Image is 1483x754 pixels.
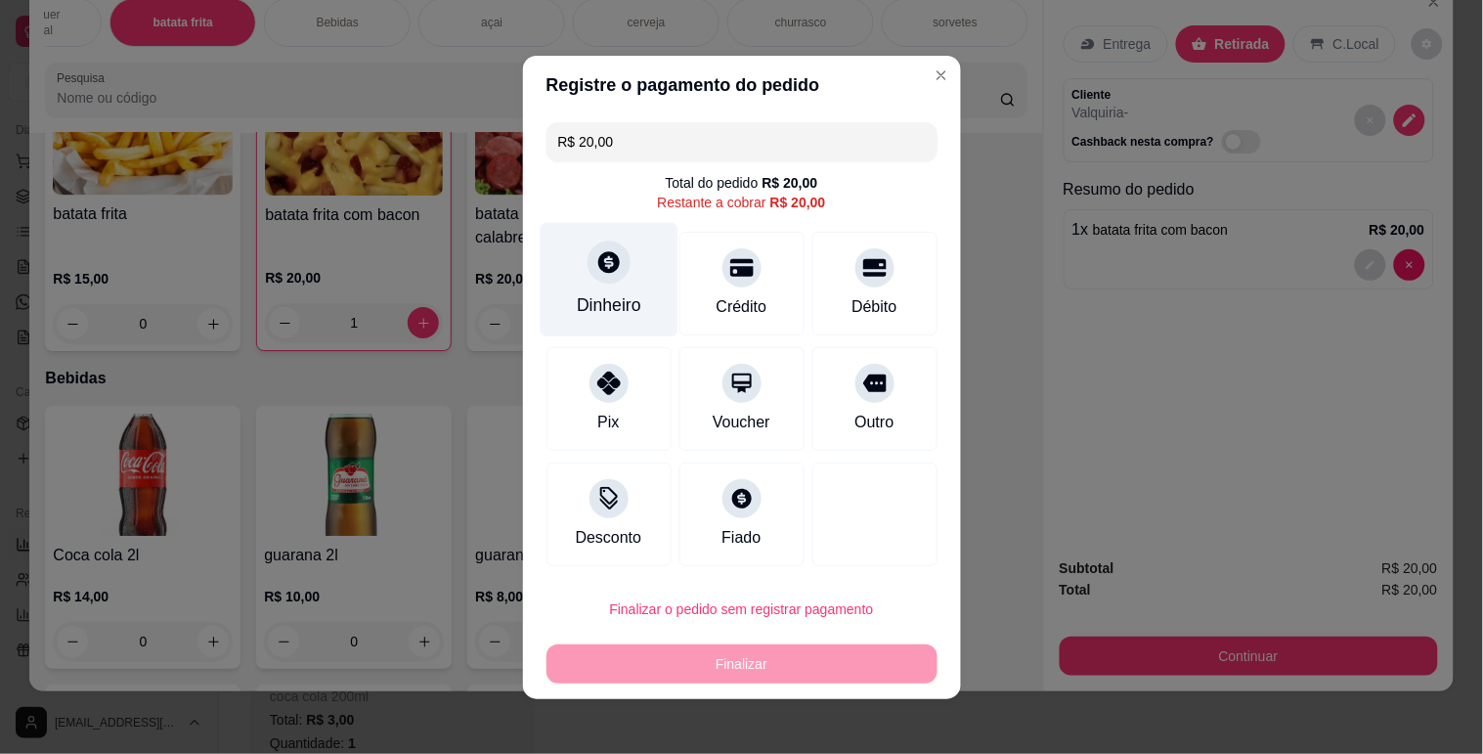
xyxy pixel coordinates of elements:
[854,411,894,434] div: Outro
[763,173,818,193] div: R$ 20,00
[713,411,770,434] div: Voucher
[523,56,961,114] header: Registre o pagamento do pedido
[546,590,938,629] button: Finalizar o pedido sem registrar pagamento
[721,526,761,550] div: Fiado
[657,193,825,212] div: Restante a cobrar
[558,122,926,161] input: Ex.: hambúrguer de cordeiro
[666,173,818,193] div: Total do pedido
[576,526,642,550] div: Desconto
[597,411,619,434] div: Pix
[770,193,826,212] div: R$ 20,00
[717,295,767,319] div: Crédito
[851,295,896,319] div: Débito
[577,292,641,318] div: Dinheiro
[926,60,957,91] button: Close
